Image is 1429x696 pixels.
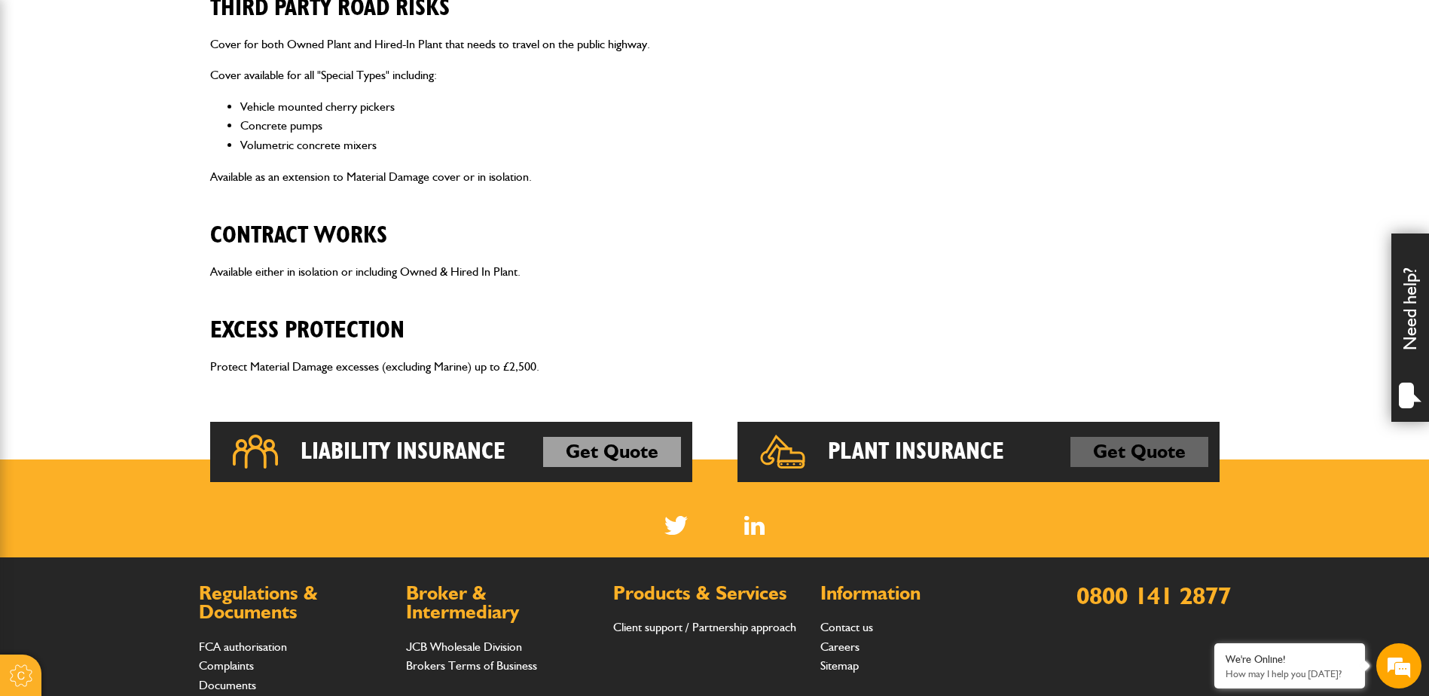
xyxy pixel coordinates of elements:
[664,516,688,535] img: Twitter
[20,273,275,451] textarea: Type your message and hit 'Enter'
[78,84,253,104] div: Chat with us now
[744,516,765,535] a: LinkedIn
[820,584,1012,603] h2: Information
[406,640,522,654] a: JCB Wholesale Division
[613,620,796,634] a: Client support / Partnership approach
[210,167,1220,187] p: Available as an extension to Material Damage cover or in isolation.
[1226,668,1354,679] p: How may I help you today?
[820,658,859,673] a: Sitemap
[828,437,1004,467] h2: Plant Insurance
[240,116,1220,136] li: Concrete pumps
[210,35,1220,54] p: Cover for both Owned Plant and Hired-In Plant that needs to travel on the public highway.
[744,516,765,535] img: Linked In
[1226,653,1354,666] div: We're Online!
[199,584,391,622] h2: Regulations & Documents
[199,678,256,692] a: Documents
[210,293,1220,344] h2: Excess Protection
[240,136,1220,155] li: Volumetric concrete mixers
[20,228,275,261] input: Enter your phone number
[20,184,275,217] input: Enter your email address
[820,620,873,634] a: Contact us
[406,584,598,622] h2: Broker & Intermediary
[1070,437,1208,467] a: Get Quote
[205,464,273,484] em: Start Chat
[240,97,1220,117] li: Vehicle mounted cherry pickers
[210,66,1220,85] p: Cover available for all "Special Types" including:
[247,8,283,44] div: Minimize live chat window
[20,139,275,172] input: Enter your last name
[613,584,805,603] h2: Products & Services
[26,84,63,105] img: d_20077148190_company_1631870298795_20077148190
[199,640,287,654] a: FCA authorisation
[199,658,254,673] a: Complaints
[210,357,1220,377] p: Protect Material Damage excesses (excluding Marine) up to £2,500.
[543,437,681,467] a: Get Quote
[406,658,537,673] a: Brokers Terms of Business
[301,437,505,467] h2: Liability Insurance
[1391,234,1429,422] div: Need help?
[210,198,1220,249] h2: Contract Works
[1076,581,1231,610] a: 0800 141 2877
[820,640,860,654] a: Careers
[210,262,1220,282] p: Available either in isolation or including Owned & Hired In Plant.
